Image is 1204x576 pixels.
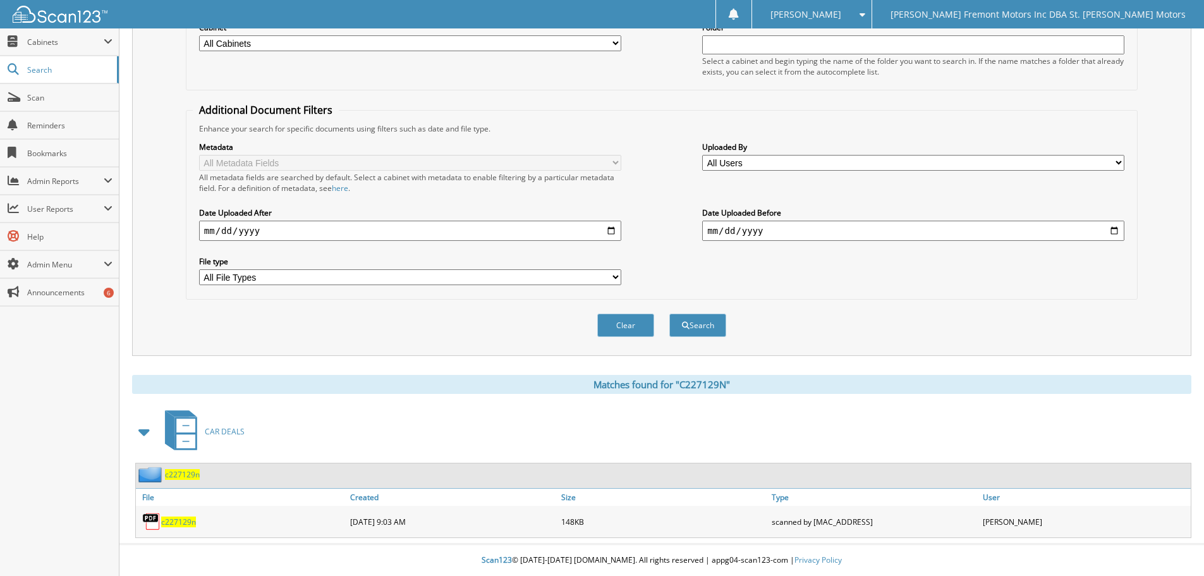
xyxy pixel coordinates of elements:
input: start [199,221,621,241]
a: Created [347,489,558,506]
a: User [980,489,1191,506]
div: Matches found for "C227129N" [132,375,1191,394]
label: Metadata [199,142,621,152]
label: Date Uploaded After [199,207,621,218]
span: Reminders [27,120,112,131]
span: User Reports [27,204,104,214]
label: Uploaded By [702,142,1124,152]
span: [PERSON_NAME] [770,11,841,18]
img: folder2.png [138,467,165,482]
span: Scan123 [482,555,512,565]
div: 6 [104,288,114,298]
input: end [702,221,1124,241]
a: CAR DEALS [157,407,245,457]
span: Help [27,231,112,242]
span: Admin Menu [27,259,104,270]
div: scanned by [MAC_ADDRESS] [769,509,980,534]
span: Bookmarks [27,148,112,159]
span: Search [27,64,111,75]
div: All metadata fields are searched by default. Select a cabinet with metadata to enable filtering b... [199,172,621,193]
span: Admin Reports [27,176,104,187]
span: [PERSON_NAME] Fremont Motors Inc DBA St. [PERSON_NAME] Motors [891,11,1186,18]
a: File [136,489,347,506]
span: Scan [27,92,112,103]
div: [DATE] 9:03 AM [347,509,558,534]
img: PDF.png [142,512,161,531]
a: Privacy Policy [794,555,842,565]
a: Type [769,489,980,506]
iframe: Chat Widget [1141,515,1204,576]
a: here [332,183,348,193]
div: Enhance your search for specific documents using filters such as date and file type. [193,123,1131,134]
span: Cabinets [27,37,104,47]
div: © [DATE]-[DATE] [DOMAIN_NAME]. All rights reserved | appg04-scan123-com | [119,545,1204,576]
span: Announcements [27,287,112,298]
a: c227129n [165,469,200,480]
span: CAR DEALS [205,426,245,437]
div: 148KB [558,509,769,534]
a: Size [558,489,769,506]
label: File type [199,256,621,267]
label: Date Uploaded Before [702,207,1124,218]
button: Clear [597,314,654,337]
div: Select a cabinet and begin typing the name of the folder you want to search in. If the name match... [702,56,1124,77]
div: [PERSON_NAME] [980,509,1191,534]
button: Search [669,314,726,337]
a: c227129n [161,517,196,527]
legend: Additional Document Filters [193,103,339,117]
img: scan123-logo-white.svg [13,6,107,23]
